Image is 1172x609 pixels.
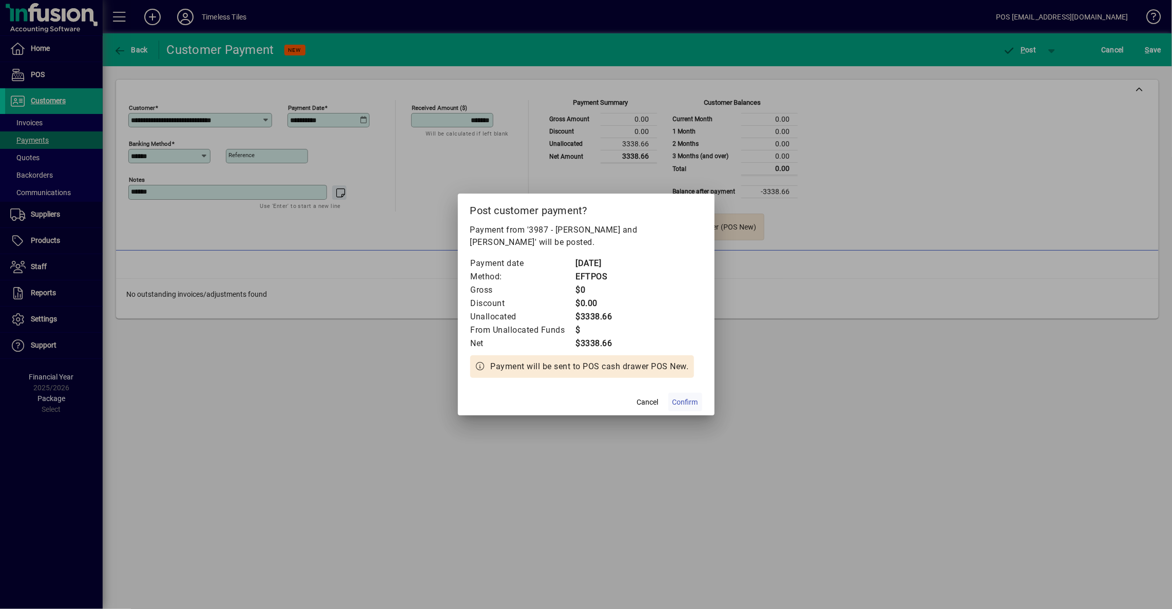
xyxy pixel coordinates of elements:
h2: Post customer payment? [458,194,715,223]
td: Discount [470,297,575,310]
td: $3338.66 [575,310,617,323]
span: Payment will be sent to POS cash drawer POS New. [491,360,689,373]
button: Cancel [631,393,664,411]
p: Payment from '3987 - [PERSON_NAME] and [PERSON_NAME]' will be posted. [470,224,702,249]
td: $0.00 [575,297,617,310]
td: Payment date [470,257,575,270]
td: $3338.66 [575,337,617,350]
td: From Unallocated Funds [470,323,575,337]
td: $ [575,323,617,337]
span: Confirm [673,397,698,408]
td: Gross [470,283,575,297]
td: [DATE] [575,257,617,270]
button: Confirm [668,393,702,411]
td: Net [470,337,575,350]
td: $0 [575,283,617,297]
td: EFTPOS [575,270,617,283]
td: Unallocated [470,310,575,323]
td: Method: [470,270,575,283]
span: Cancel [637,397,659,408]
